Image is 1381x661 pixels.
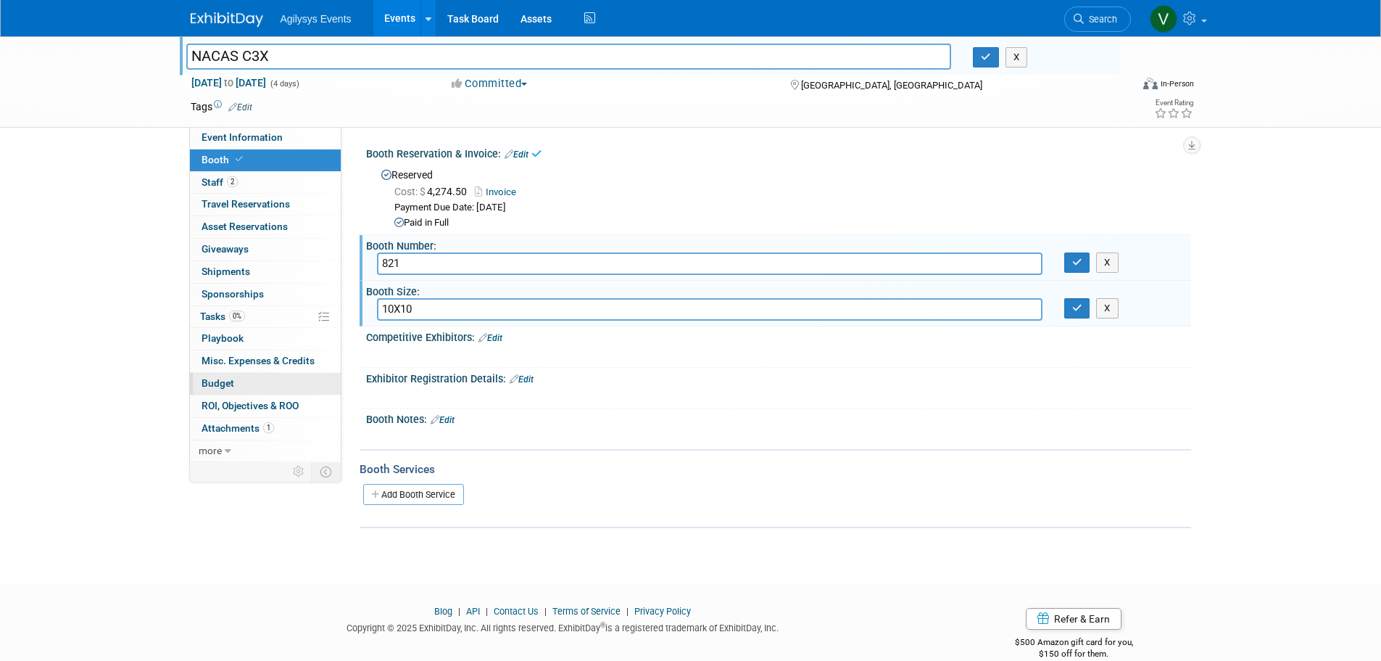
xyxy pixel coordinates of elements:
a: Travel Reservations [190,194,341,215]
button: X [1096,253,1119,273]
img: ExhibitDay [191,12,263,27]
a: Invoice [475,186,523,197]
a: Edit [431,415,455,425]
div: Booth Number: [366,235,1191,253]
span: Agilysys Events [281,13,352,25]
span: 4,274.50 [394,186,473,197]
span: [GEOGRAPHIC_DATA], [GEOGRAPHIC_DATA] [801,80,982,91]
div: Competitive Exhibitors: [366,327,1191,345]
img: Format-Inperson.png [1143,78,1158,89]
a: Misc. Expenses & Credits [190,350,341,372]
span: 2 [227,176,238,187]
a: Refer & Earn [1026,608,1121,630]
div: Exhibitor Registration Details: [366,368,1191,387]
a: ROI, Objectives & ROO [190,395,341,417]
a: Asset Reservations [190,216,341,238]
div: Booth Reservation & Invoice: [366,143,1191,162]
a: Edit [510,374,534,385]
button: X [1096,298,1119,319]
a: Playbook [190,328,341,350]
span: Booth [202,154,246,165]
div: In-Person [1160,78,1194,89]
span: Playbook [202,332,244,344]
td: Tags [191,99,252,114]
div: Event Format [1045,75,1195,97]
div: Booth Services [360,461,1191,477]
span: Staff [202,176,238,188]
a: Tasks0% [190,306,341,328]
div: Paid in Full [394,216,1180,230]
div: Reserved [377,164,1180,230]
i: Booth reservation complete [236,155,243,163]
td: Toggle Event Tabs [311,462,341,481]
span: Sponsorships [202,288,264,300]
a: Shipments [190,261,341,283]
a: Add Booth Service [363,484,464,505]
span: 1 [263,422,274,433]
a: Staff2 [190,172,341,194]
span: Travel Reservations [202,198,290,210]
span: Shipments [202,266,250,277]
span: [DATE] [DATE] [191,76,267,89]
span: Search [1084,14,1117,25]
button: Committed [447,76,533,91]
a: Sponsorships [190,284,341,305]
div: $150 off for them. [957,648,1191,660]
a: API [466,606,480,617]
span: | [455,606,464,617]
a: Contact Us [494,606,539,617]
span: Misc. Expenses & Credits [202,355,315,366]
div: Copyright © 2025 ExhibitDay, Inc. All rights reserved. ExhibitDay is a registered trademark of Ex... [191,618,936,635]
div: Booth Notes: [366,408,1191,427]
a: Giveaways [190,239,341,260]
span: Cost: $ [394,186,427,197]
a: Event Information [190,127,341,149]
a: Blog [434,606,452,617]
a: Budget [190,373,341,395]
a: Edit [478,333,502,343]
a: Booth [190,149,341,171]
a: Search [1064,7,1131,32]
span: Giveaways [202,243,249,255]
span: Budget [202,377,234,389]
div: Payment Due Date: [DATE] [394,201,1180,215]
span: 0% [229,311,245,321]
img: Vaitiare Munoz [1150,5,1177,33]
sup: ® [600,621,605,629]
a: Edit [228,102,252,112]
a: Privacy Policy [634,606,691,617]
a: more [190,440,341,462]
span: | [541,606,550,617]
span: Asset Reservations [202,221,288,232]
div: Event Rating [1154,99,1193,107]
div: Booth Size: [366,281,1191,299]
span: | [482,606,492,617]
span: Tasks [200,311,245,322]
span: more [199,445,222,456]
span: (4 days) [269,79,299,89]
span: Attachments [202,422,274,434]
a: Attachments1 [190,418,341,440]
span: to [222,77,236,89]
span: | [623,606,632,617]
button: X [1005,47,1028,67]
td: Personalize Event Tab Strip [286,462,312,481]
a: Terms of Service [552,606,621,617]
div: $500 Amazon gift card for you, [957,627,1191,660]
span: Event Information [202,131,283,143]
span: ROI, Objectives & ROO [202,400,299,411]
a: Edit [505,149,528,160]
